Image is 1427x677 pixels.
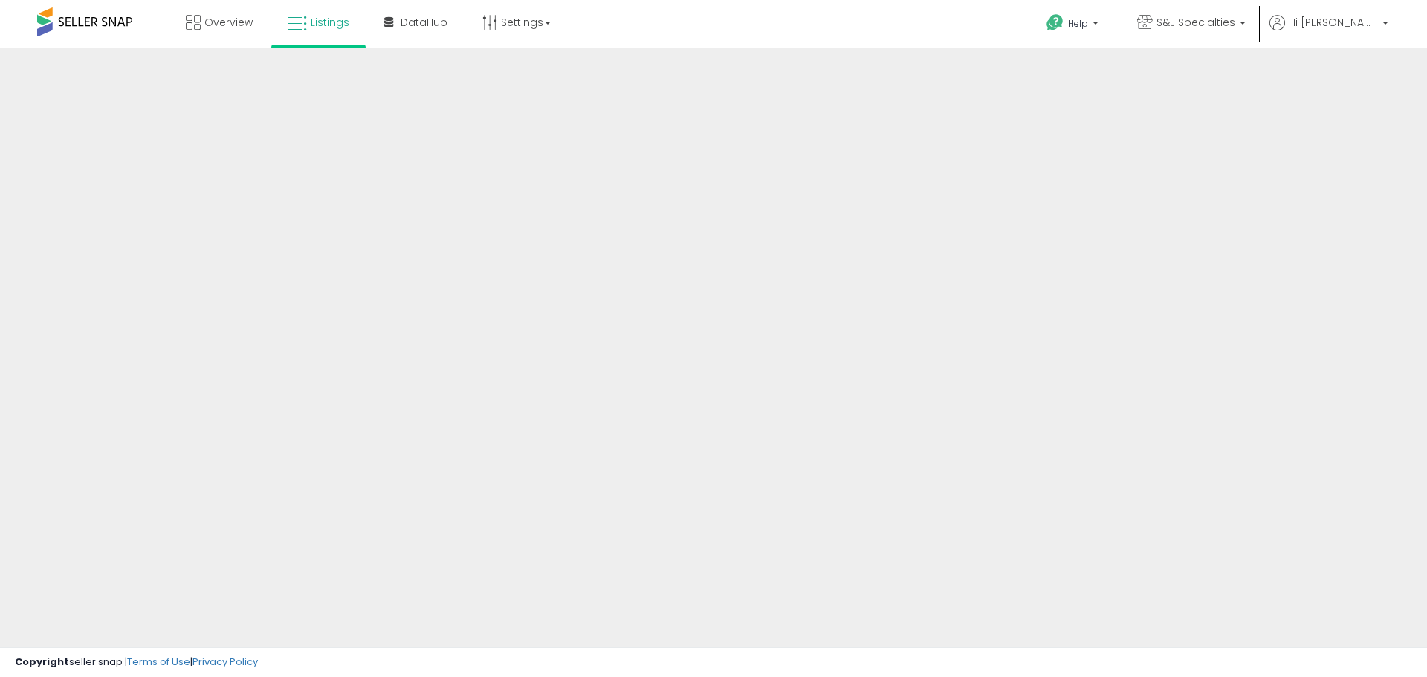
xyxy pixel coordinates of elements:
[127,655,190,669] a: Terms of Use
[1046,13,1064,32] i: Get Help
[1156,15,1235,30] span: S&J Specialties
[204,15,253,30] span: Overview
[1035,2,1113,48] a: Help
[1068,17,1088,30] span: Help
[1289,15,1378,30] span: Hi [PERSON_NAME]
[311,15,349,30] span: Listings
[15,655,69,669] strong: Copyright
[15,655,258,670] div: seller snap | |
[401,15,447,30] span: DataHub
[192,655,258,669] a: Privacy Policy
[1269,15,1388,48] a: Hi [PERSON_NAME]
